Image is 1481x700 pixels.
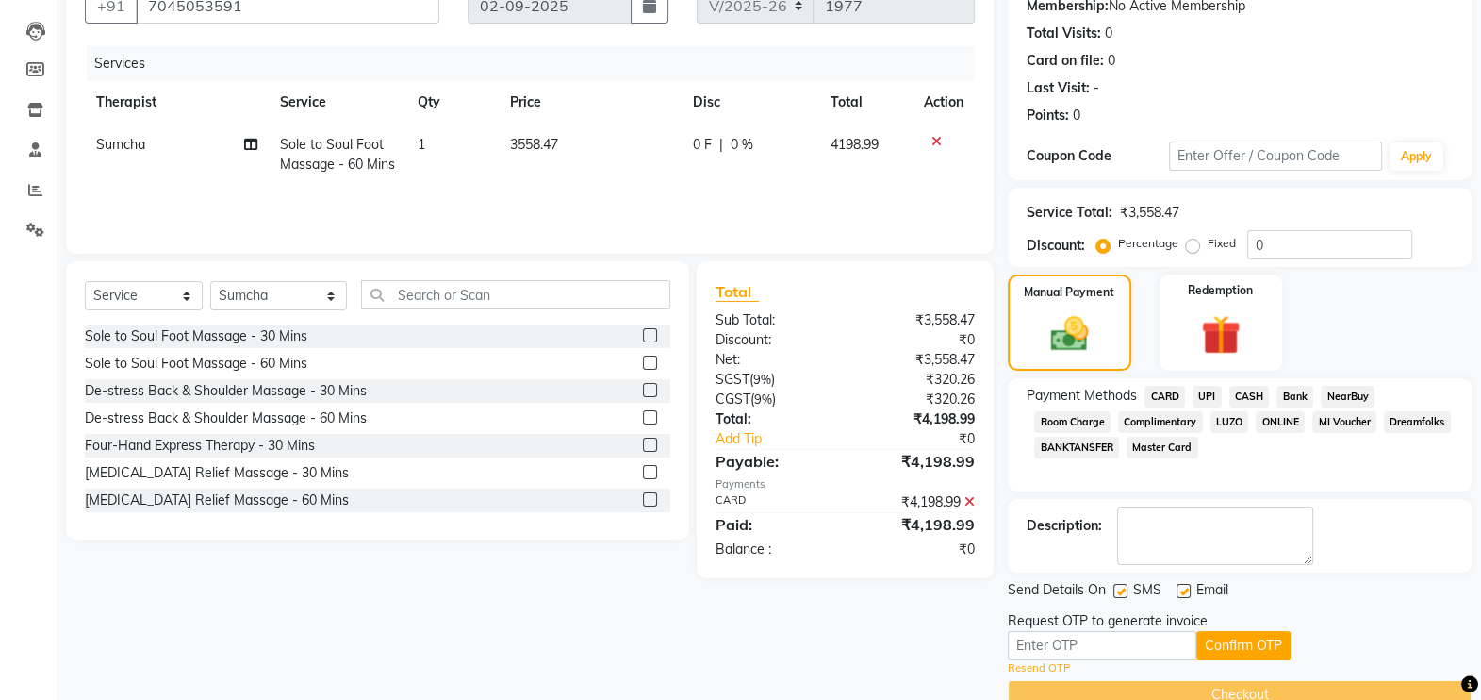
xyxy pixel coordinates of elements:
[1384,411,1451,433] span: Dreamfolks
[1008,631,1196,660] input: Enter OTP
[1008,580,1106,604] span: Send Details On
[1193,386,1222,408] span: UPI
[1188,282,1253,299] label: Redemption
[1024,284,1114,301] label: Manual Payment
[846,370,990,390] div: ₹320.26
[1094,78,1099,98] div: -
[418,136,425,153] span: 1
[1118,235,1178,252] label: Percentage
[1105,24,1112,43] div: 0
[701,492,846,512] div: CARD
[846,492,990,512] div: ₹4,198.99
[85,326,307,346] div: Sole to Soul Foot Massage - 30 Mins
[85,408,367,428] div: De-stress Back & Shoulder Massage - 60 Mins
[499,81,682,124] th: Price
[1008,611,1208,631] div: Request OTP to generate invoice
[1169,142,1382,171] input: Enter Offer / Coupon Code
[1027,516,1102,536] div: Description:
[1108,51,1115,71] div: 0
[846,310,990,330] div: ₹3,558.47
[1390,142,1443,171] button: Apply
[846,540,990,559] div: ₹0
[701,390,846,409] div: ( )
[1027,146,1169,166] div: Coupon Code
[869,429,989,449] div: ₹0
[1196,580,1228,604] span: Email
[846,513,990,536] div: ₹4,198.99
[1027,51,1104,71] div: Card on file:
[85,381,367,401] div: De-stress Back & Shoulder Massage - 30 Mins
[682,81,819,124] th: Disc
[831,136,879,153] span: 4198.99
[1120,203,1179,223] div: ₹3,558.47
[716,371,749,388] span: SGST
[1027,78,1090,98] div: Last Visit:
[701,429,869,449] a: Add Tip
[701,370,846,390] div: ( )
[913,81,975,124] th: Action
[1027,236,1085,256] div: Discount:
[85,354,307,374] div: Sole to Soul Foot Massage - 60 Mins
[85,463,349,483] div: [MEDICAL_DATA] Relief Massage - 30 Mins
[701,409,846,429] div: Total:
[753,372,771,387] span: 9%
[85,81,269,124] th: Therapist
[1144,386,1185,408] span: CARD
[1127,437,1198,458] span: Master Card
[1256,411,1305,433] span: ONLINE
[1312,411,1376,433] span: MI Voucher
[701,540,846,559] div: Balance :
[701,350,846,370] div: Net:
[1027,203,1112,223] div: Service Total:
[85,491,349,510] div: [MEDICAL_DATA] Relief Massage - 60 Mins
[1034,411,1111,433] span: Room Charge
[1027,24,1101,43] div: Total Visits:
[1039,312,1100,356] img: _cash.svg
[361,280,671,309] input: Search or Scan
[1008,660,1070,676] a: Resend OTP
[846,330,990,350] div: ₹0
[846,350,990,370] div: ₹3,558.47
[1229,386,1270,408] span: CASH
[1276,386,1313,408] span: Bank
[1027,106,1069,125] div: Points:
[846,450,990,473] div: ₹4,198.99
[1118,411,1203,433] span: Complimentary
[1210,411,1249,433] span: LUZO
[754,392,772,407] span: 9%
[1133,580,1161,604] span: SMS
[731,135,753,155] span: 0 %
[716,476,975,492] div: Payments
[701,513,846,536] div: Paid:
[846,390,990,409] div: ₹320.26
[1321,386,1374,408] span: NearBuy
[269,81,406,124] th: Service
[510,136,558,153] span: 3558.47
[701,450,846,473] div: Payable:
[85,436,315,456] div: Four-Hand Express Therapy - 30 Mins
[1073,106,1080,125] div: 0
[1189,310,1253,359] img: _gift.svg
[701,310,846,330] div: Sub Total:
[693,135,712,155] span: 0 F
[406,81,499,124] th: Qty
[87,46,989,81] div: Services
[280,136,395,173] span: Sole to Soul Foot Massage - 60 Mins
[819,81,913,124] th: Total
[716,391,750,408] span: CGST
[719,135,723,155] span: |
[716,282,759,302] span: Total
[701,330,846,350] div: Discount:
[96,136,145,153] span: Sumcha
[1027,386,1137,406] span: Payment Methods
[1034,437,1119,458] span: BANKTANSFER
[1196,631,1291,660] button: Confirm OTP
[1208,235,1236,252] label: Fixed
[846,409,990,429] div: ₹4,198.99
